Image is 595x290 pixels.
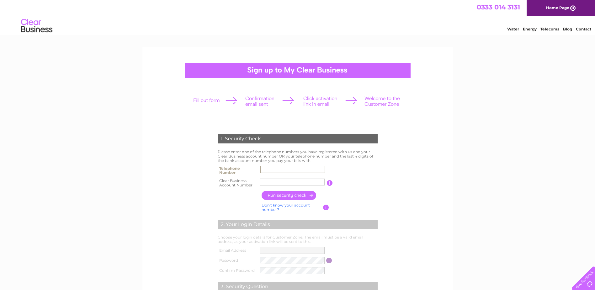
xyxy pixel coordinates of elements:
[216,148,379,164] td: Please enter one of the telephone numbers you have registered with us and your Clear Business acc...
[216,245,259,255] th: Email Address
[216,255,259,266] th: Password
[327,180,333,186] input: Information
[540,27,559,31] a: Telecoms
[150,3,446,30] div: Clear Business is a trading name of Verastar Limited (registered in [GEOGRAPHIC_DATA] No. 3667643...
[218,220,378,229] div: 2. Your Login Details
[216,234,379,245] td: Choose your login details for Customer Zone. The email must be a valid email address, as your act...
[216,164,259,177] th: Telephone Number
[523,27,537,31] a: Energy
[563,27,572,31] a: Blog
[323,205,329,210] input: Information
[216,266,259,276] th: Confirm Password
[218,134,378,143] div: 1. Security Check
[216,177,259,189] th: Clear Business Account Number
[326,258,332,263] input: Information
[477,3,520,11] a: 0333 014 3131
[576,27,591,31] a: Contact
[262,203,310,212] a: Don't know your account number?
[507,27,519,31] a: Water
[21,16,53,35] img: logo.png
